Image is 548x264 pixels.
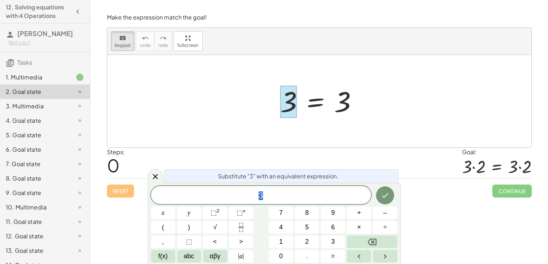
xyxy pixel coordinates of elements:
span: = [331,251,335,261]
span: fullscreen [177,43,198,48]
span: 3 [259,191,263,200]
button: Alphabet [177,250,201,263]
span: ⬚ [237,209,243,216]
i: Task not started. [75,160,84,168]
button: Equals [321,250,345,263]
button: Divide [373,221,397,234]
button: Backspace [347,235,397,248]
span: f(x) [158,251,168,261]
i: Task not started. [75,174,84,183]
div: 1. Multimedia [6,73,64,82]
button: ) [177,221,201,234]
div: 10. Multimedia [6,203,64,212]
i: Task not started. [75,145,84,154]
i: redo [160,34,167,43]
button: Plus [347,207,371,219]
i: Task not started. [75,116,84,125]
span: Tasks [17,59,32,66]
span: 6 [331,222,335,232]
div: 7. Goal state [6,160,64,168]
span: keypad [115,43,131,48]
i: Task not started. [75,203,84,212]
div: 4. Goal state [6,116,64,125]
span: 0 [107,154,120,176]
button: Placeholder [177,235,201,248]
div: Goal: [462,148,532,156]
button: Square root [203,221,227,234]
span: . [306,251,308,261]
button: 0 [269,250,293,263]
div: 9. Goal state [6,189,64,197]
div: 6. Goal state [6,145,64,154]
sup: n [243,208,245,213]
div: 8. Goal state [6,174,64,183]
button: 1 [269,235,293,248]
button: ( [151,221,175,234]
button: , [151,235,175,248]
button: Squared [203,207,227,219]
i: Task not started. [75,246,84,255]
button: 6 [321,221,345,234]
button: Greek alphabet [203,250,227,263]
div: 5. Goal state [6,131,64,139]
span: | [238,252,240,260]
button: 3 [321,235,345,248]
button: Greater than [229,235,253,248]
span: ÷ [383,222,387,232]
span: a [238,251,244,261]
i: Task finished. [75,73,84,82]
i: Task not started. [75,232,84,241]
span: > [239,237,243,247]
button: 9 [321,207,345,219]
button: 8 [295,207,319,219]
span: 7 [279,208,283,218]
button: y [177,207,201,219]
span: ) [188,222,190,232]
span: | [243,252,244,260]
sup: 2 [217,208,220,213]
span: undo [140,43,151,48]
button: 4 [269,221,293,234]
button: 7 [269,207,293,219]
button: Minus [373,207,397,219]
button: redoredo [154,31,172,51]
i: Task not started. [75,102,84,111]
span: 2 [305,237,309,247]
button: Fraction [229,221,253,234]
button: Right arrow [373,250,397,263]
span: 4 [279,222,283,232]
button: keyboardkeypad [111,31,135,51]
button: x [151,207,175,219]
div: 12. Goal state [6,232,64,241]
p: Make the expression match the goal! [107,13,532,22]
button: undoundo [136,31,155,51]
h4: 12. Solving equations with 4 Operations [6,3,71,20]
button: Left arrow [347,250,371,263]
span: 0 [279,251,283,261]
button: 5 [295,221,319,234]
span: 1 [279,237,283,247]
span: × [357,222,361,232]
i: Task not started. [75,189,84,197]
button: Less than [203,235,227,248]
i: undo [142,34,149,43]
span: [PERSON_NAME] [17,29,73,38]
button: 2 [295,235,319,248]
button: Done [376,186,394,204]
span: x [161,208,164,218]
i: keyboard [119,34,126,43]
button: Times [347,221,371,234]
span: Substitute "3" with an equivalent expression. [218,172,338,181]
span: abc [184,251,194,261]
span: ( [162,222,164,232]
span: redo [158,43,168,48]
span: + [357,208,361,218]
i: Task not started. [75,87,84,96]
div: 13. Goal state [6,246,64,255]
span: √ [213,222,217,232]
div: 2. Goal state [6,87,64,96]
span: – [383,208,387,218]
button: . [295,250,319,263]
span: 9 [331,208,335,218]
span: , [162,237,164,247]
